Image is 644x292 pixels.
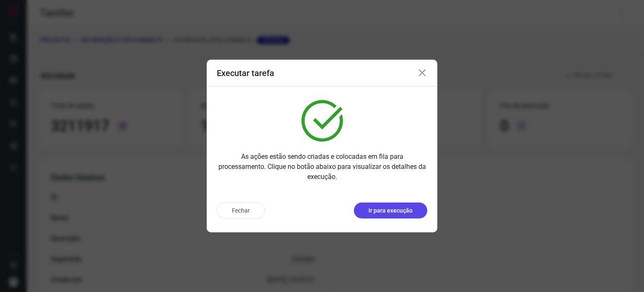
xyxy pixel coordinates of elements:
[217,68,274,78] h3: Executar tarefa
[217,202,265,219] button: Fechar
[301,100,343,142] img: verified.svg
[217,152,427,182] p: As ações estão sendo criadas e colocadas em fila para processamento. Clique no botão abaixo para ...
[369,206,413,215] p: Ir para execução
[354,203,427,218] button: Ir para execução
